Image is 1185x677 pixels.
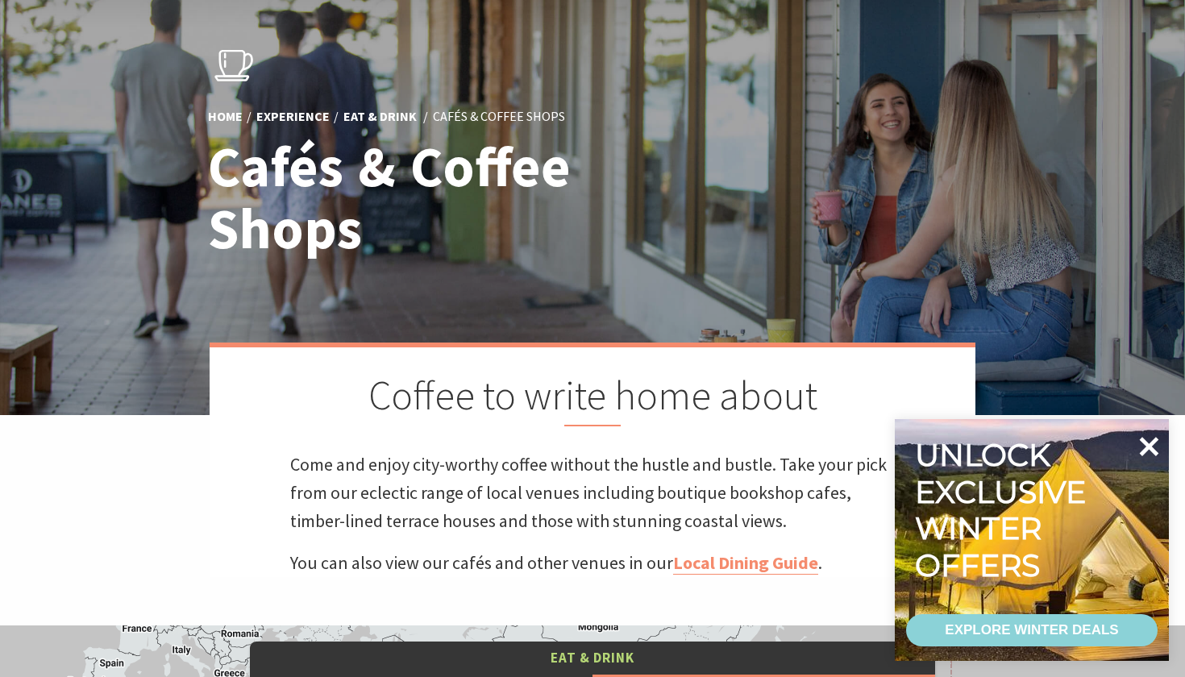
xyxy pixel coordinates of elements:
a: Local Dining Guide [673,551,818,575]
h1: Cafés & Coffee Shops [208,136,663,260]
a: Eat & Drink [343,109,417,127]
div: Unlock exclusive winter offers [915,437,1093,584]
a: Experience [256,109,330,127]
a: Home [208,109,243,127]
p: Come and enjoy city-worthy coffee without the hustle and bustle. Take your pick from our eclectic... [290,451,895,536]
div: EXPLORE WINTER DEALS [945,614,1118,646]
p: You can also view our cafés and other venues in our . [290,549,895,577]
li: Cafés & Coffee Shops [433,107,565,128]
h2: Coffee to write home about [290,372,895,426]
button: Eat & Drink [250,642,935,675]
a: EXPLORE WINTER DEALS [906,614,1158,646]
